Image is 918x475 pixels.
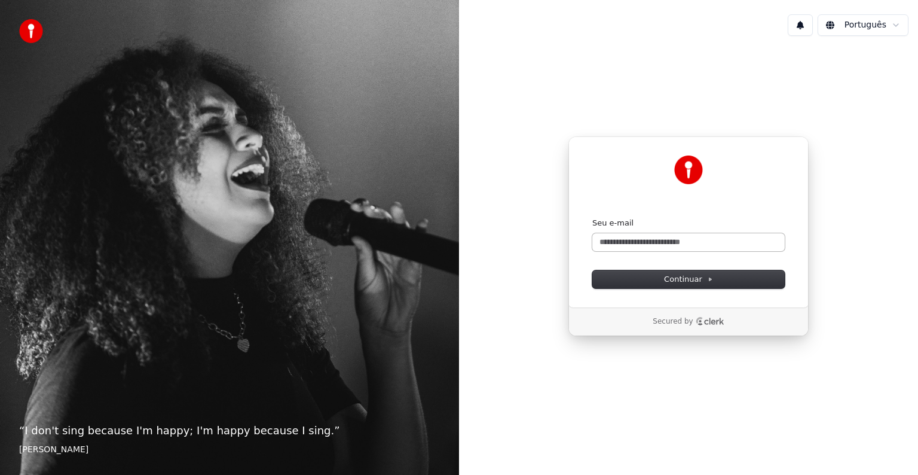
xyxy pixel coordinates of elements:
footer: [PERSON_NAME] [19,444,440,456]
img: youka [19,19,43,43]
a: Clerk logo [696,317,724,325]
p: Secured by [653,317,693,327]
button: Continuar [592,270,785,288]
p: “ I don't sing because I'm happy; I'm happy because I sing. ” [19,422,440,439]
label: Seu e-mail [592,218,634,229]
img: Youka [674,156,703,184]
span: Continuar [664,274,713,285]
